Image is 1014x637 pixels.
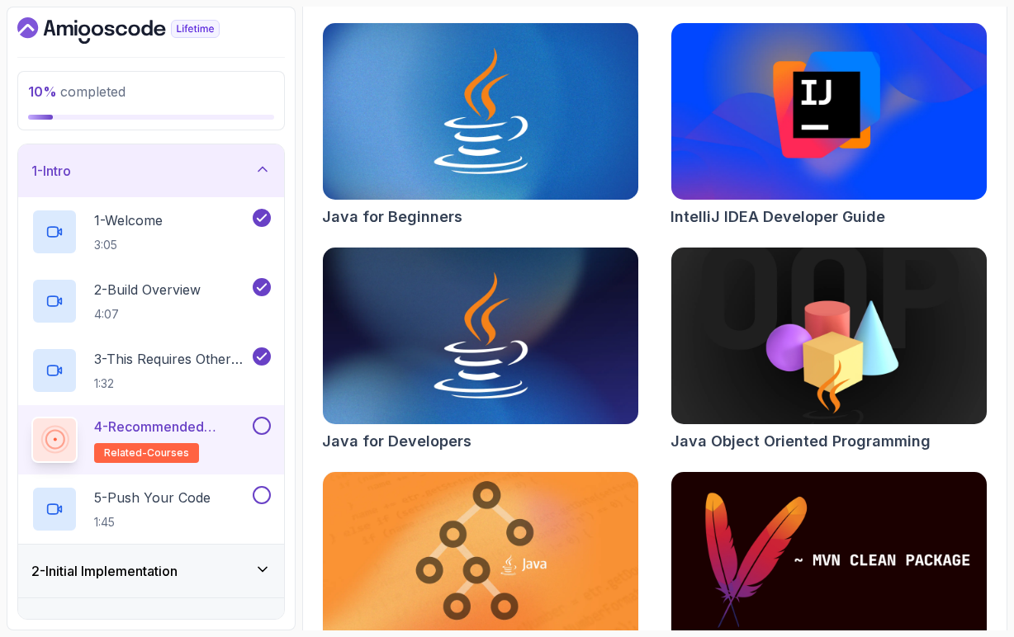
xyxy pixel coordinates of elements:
img: IntelliJ IDEA Developer Guide card [671,23,987,200]
button: 1-Welcome3:05 [31,209,271,255]
a: IntelliJ IDEA Developer Guide cardIntelliJ IDEA Developer Guide [670,22,988,229]
h2: Java for Developers [322,430,471,453]
p: 1 - Welcome [94,210,163,230]
button: 2-Build Overview4:07 [31,278,271,324]
h3: 3 - Interfaces [31,615,108,635]
button: 2-Initial Implementation [18,545,284,597]
button: 3-This Requires Other Courses1:32 [31,347,271,394]
p: 3 - This Requires Other Courses [94,349,249,369]
h2: Java Object Oriented Programming [670,430,931,453]
p: 5 - Push Your Code [94,488,211,507]
button: 1-Intro [18,144,284,197]
img: Java for Beginners card [323,23,638,200]
button: 5-Push Your Code1:45 [31,486,271,532]
button: 4-Recommended Coursesrelated-courses [31,417,271,463]
a: Java for Beginners cardJava for Beginners [322,22,639,229]
p: 4 - Recommended Courses [94,417,249,436]
h3: 2 - Initial Implementation [31,561,178,581]
span: related-courses [104,446,189,460]
a: Java for Developers cardJava for Developers [322,247,639,453]
span: completed [28,83,126,100]
h2: Java for Beginners [322,205,462,229]
span: 10 % [28,83,57,100]
img: Java for Developers card [323,248,638,424]
p: 4:07 [94,306,201,323]
p: 2 - Build Overview [94,280,201,300]
p: 1:32 [94,375,249,392]
h2: IntelliJ IDEA Developer Guide [670,205,885,229]
img: Java Object Oriented Programming card [671,248,987,424]
p: 1:45 [94,514,211,531]
a: Java Object Oriented Programming cardJava Object Oriented Programming [670,247,988,453]
a: Dashboard [17,17,258,44]
h3: 1 - Intro [31,161,71,181]
p: 3:05 [94,237,163,253]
